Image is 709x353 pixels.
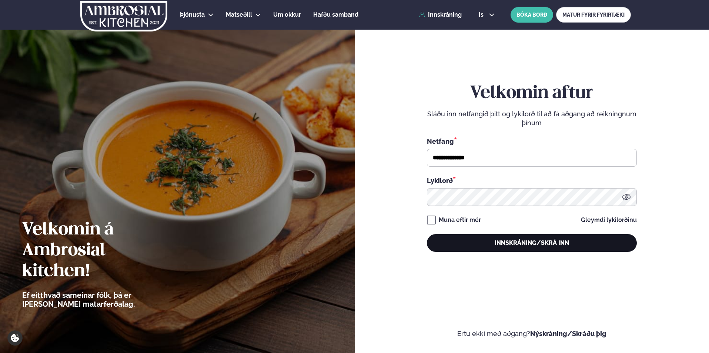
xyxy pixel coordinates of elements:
[273,11,301,18] span: Um okkur
[427,110,637,127] p: Sláðu inn netfangið þitt og lykilorð til að fá aðgang að reikningnum þínum
[180,11,205,18] span: Þjónusta
[427,176,637,185] div: Lykilorð
[473,12,501,18] button: is
[530,330,606,337] a: Nýskráning/Skráðu þig
[313,11,358,18] span: Hafðu samband
[377,329,687,338] p: Ertu ekki með aðgang?
[226,11,252,18] span: Matseðill
[22,291,176,309] p: Ef eitthvað sameinar fólk, þá er [PERSON_NAME] matarferðalag.
[419,11,462,18] a: Innskráning
[180,10,205,19] a: Þjónusta
[7,330,23,346] a: Cookie settings
[427,234,637,252] button: Innskráning/Skrá inn
[479,12,486,18] span: is
[226,10,252,19] a: Matseðill
[581,217,637,223] a: Gleymdi lykilorðinu
[427,136,637,146] div: Netfang
[273,10,301,19] a: Um okkur
[427,83,637,104] h2: Velkomin aftur
[22,220,176,282] h2: Velkomin á Ambrosial kitchen!
[556,7,631,23] a: MATUR FYRIR FYRIRTÆKI
[313,10,358,19] a: Hafðu samband
[511,7,553,23] button: BÓKA BORÐ
[80,1,168,31] img: logo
